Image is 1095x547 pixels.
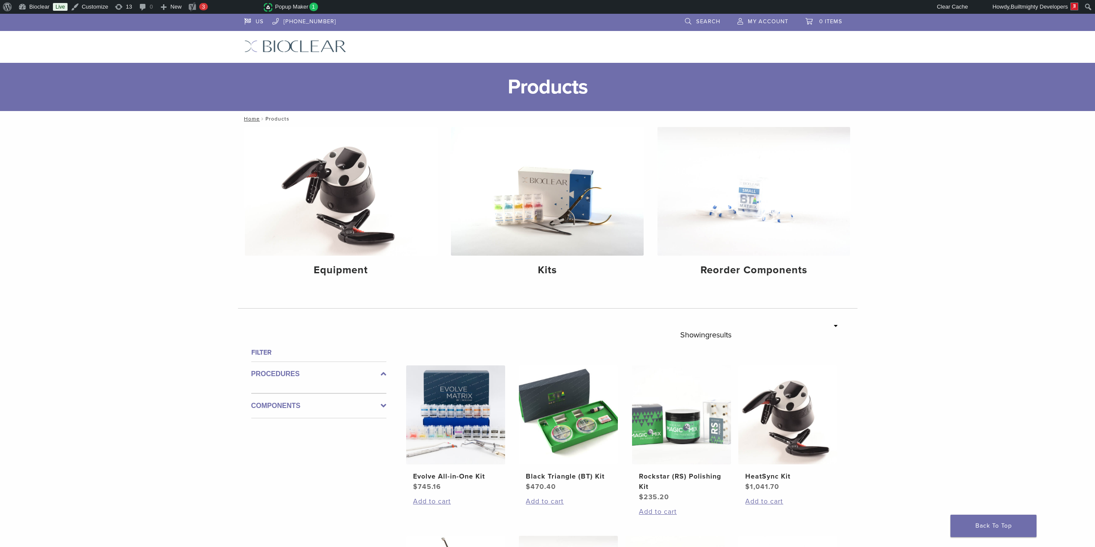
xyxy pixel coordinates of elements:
[451,127,644,284] a: Kits
[244,40,346,53] img: Bioclear
[251,401,386,411] label: Components
[406,365,506,492] a: Evolve All-in-One KitEvolve All-in-One Kit $745.16
[244,14,264,27] a: US
[251,369,386,379] label: Procedures
[251,347,386,358] h4: Filter
[639,493,669,501] bdi: 235.20
[639,493,644,501] span: $
[950,515,1036,537] a: Back To Top
[406,365,505,464] img: Evolve All-in-One Kit
[680,326,731,344] p: Showing results
[413,482,441,491] bdi: 745.16
[738,365,837,464] img: HeatSync Kit
[745,496,830,507] a: Add to cart: “HeatSync Kit”
[413,471,498,482] h2: Evolve All-in-One Kit
[451,127,644,256] img: Kits
[519,365,618,464] img: Black Triangle (BT) Kit
[685,14,720,27] a: Search
[272,14,336,27] a: [PHONE_NUMBER]
[632,365,732,502] a: Rockstar (RS) Polishing KitRockstar (RS) Polishing Kit $235.20
[632,365,731,464] img: Rockstar (RS) Polishing Kit
[202,3,205,10] span: 3
[657,127,850,284] a: Reorder Components
[748,18,788,25] span: My Account
[252,263,431,278] h4: Equipment
[738,365,838,492] a: HeatSync KitHeatSync Kit $1,041.70
[639,471,724,492] h2: Rockstar (RS) Polishing Kit
[526,471,611,482] h2: Black Triangle (BT) Kit
[745,482,779,491] bdi: 1,041.70
[745,471,830,482] h2: HeatSync Kit
[664,263,843,278] h4: Reorder Components
[309,3,318,11] span: 1
[260,117,265,121] span: /
[696,18,720,25] span: Search
[458,263,637,278] h4: Kits
[216,2,264,12] img: Views over 48 hours. Click for more Jetpack Stats.
[1011,3,1068,10] span: Builtmighty Developers
[639,507,724,517] a: Add to cart: “Rockstar (RS) Polishing Kit”
[745,482,750,491] span: $
[241,116,260,122] a: Home
[526,482,531,491] span: $
[737,14,788,27] a: My Account
[819,18,842,25] span: 0 items
[518,365,619,492] a: Black Triangle (BT) KitBlack Triangle (BT) Kit $470.40
[245,127,438,256] img: Equipment
[53,3,68,11] a: Live
[526,496,611,507] a: Add to cart: “Black Triangle (BT) Kit”
[805,14,842,27] a: 0 items
[526,482,556,491] bdi: 470.40
[238,111,857,127] nav: Products
[657,127,850,256] img: Reorder Components
[245,127,438,284] a: Equipment
[413,482,418,491] span: $
[413,496,498,507] a: Add to cart: “Evolve All-in-One Kit”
